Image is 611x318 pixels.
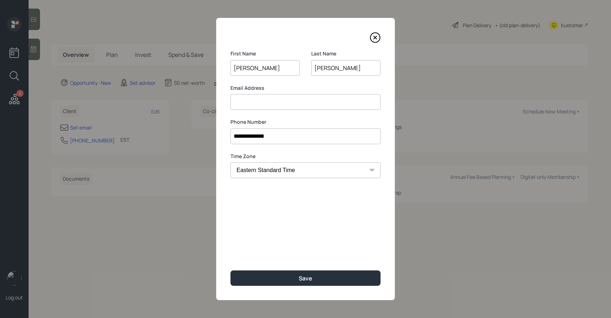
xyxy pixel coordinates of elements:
label: Time Zone [230,153,381,160]
button: Save [230,270,381,286]
label: First Name [230,50,300,57]
label: Last Name [311,50,381,57]
div: Save [299,274,312,282]
label: Email Address [230,84,381,92]
label: Phone Number [230,118,381,126]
